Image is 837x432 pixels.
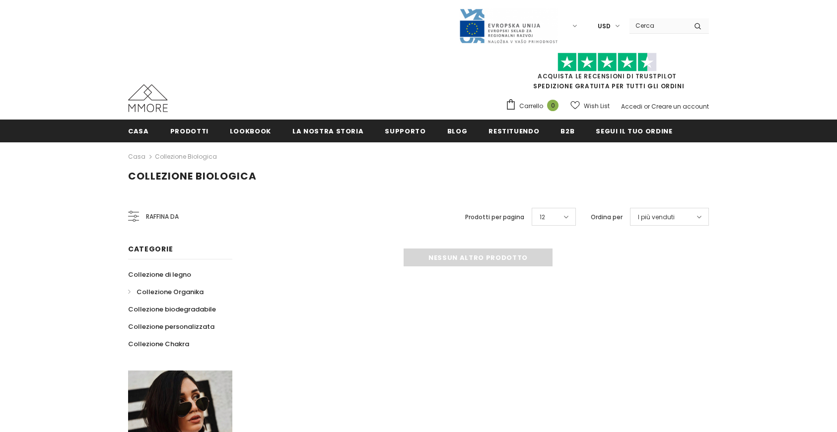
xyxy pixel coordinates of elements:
span: Casa [128,126,149,136]
span: Raffina da [146,211,179,222]
span: Wish List [584,101,610,111]
a: Prodotti [170,120,209,142]
a: Segui il tuo ordine [596,120,672,142]
a: Accedi [621,102,642,111]
label: Prodotti per pagina [465,212,524,222]
span: supporto [385,126,425,136]
span: I più venduti [638,212,675,222]
span: Carrello [519,101,543,111]
a: Carrello 0 [505,99,563,114]
a: Casa [128,120,149,142]
span: USD [598,21,611,31]
span: 12 [540,212,545,222]
span: Blog [447,126,468,136]
span: Segui il tuo ordine [596,126,672,136]
a: La nostra storia [292,120,363,142]
span: B2B [560,126,574,136]
img: Casi MMORE [128,84,168,112]
a: Collezione biologica [155,152,217,161]
span: Restituendo [488,126,539,136]
a: Collezione Organika [128,283,204,301]
a: Blog [447,120,468,142]
a: Restituendo [488,120,539,142]
span: Prodotti [170,126,209,136]
a: Collezione Chakra [128,335,189,353]
span: Collezione biologica [128,169,257,183]
span: Lookbook [230,126,271,136]
span: 0 [547,100,558,111]
a: B2B [560,120,574,142]
a: Collezione di legno [128,266,191,283]
span: Collezione Organika [137,287,204,297]
span: Categorie [128,244,173,254]
a: Acquista le recensioni di TrustPilot [538,72,677,80]
span: SPEDIZIONE GRATUITA PER TUTTI GLI ORDINI [505,57,709,90]
span: La nostra storia [292,126,363,136]
a: Collezione biodegradabile [128,301,216,318]
span: Collezione di legno [128,270,191,279]
input: Search Site [629,18,687,33]
img: Fidati di Pilot Stars [558,53,657,72]
a: Casa [128,151,145,163]
a: Creare un account [651,102,709,111]
a: supporto [385,120,425,142]
span: Collezione Chakra [128,339,189,349]
img: Javni Razpis [459,8,558,44]
span: Collezione personalizzata [128,322,214,331]
span: or [644,102,650,111]
a: Collezione personalizzata [128,318,214,335]
a: Lookbook [230,120,271,142]
label: Ordina per [591,212,623,222]
a: Wish List [570,97,610,115]
a: Javni Razpis [459,21,558,30]
span: Collezione biodegradabile [128,305,216,314]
